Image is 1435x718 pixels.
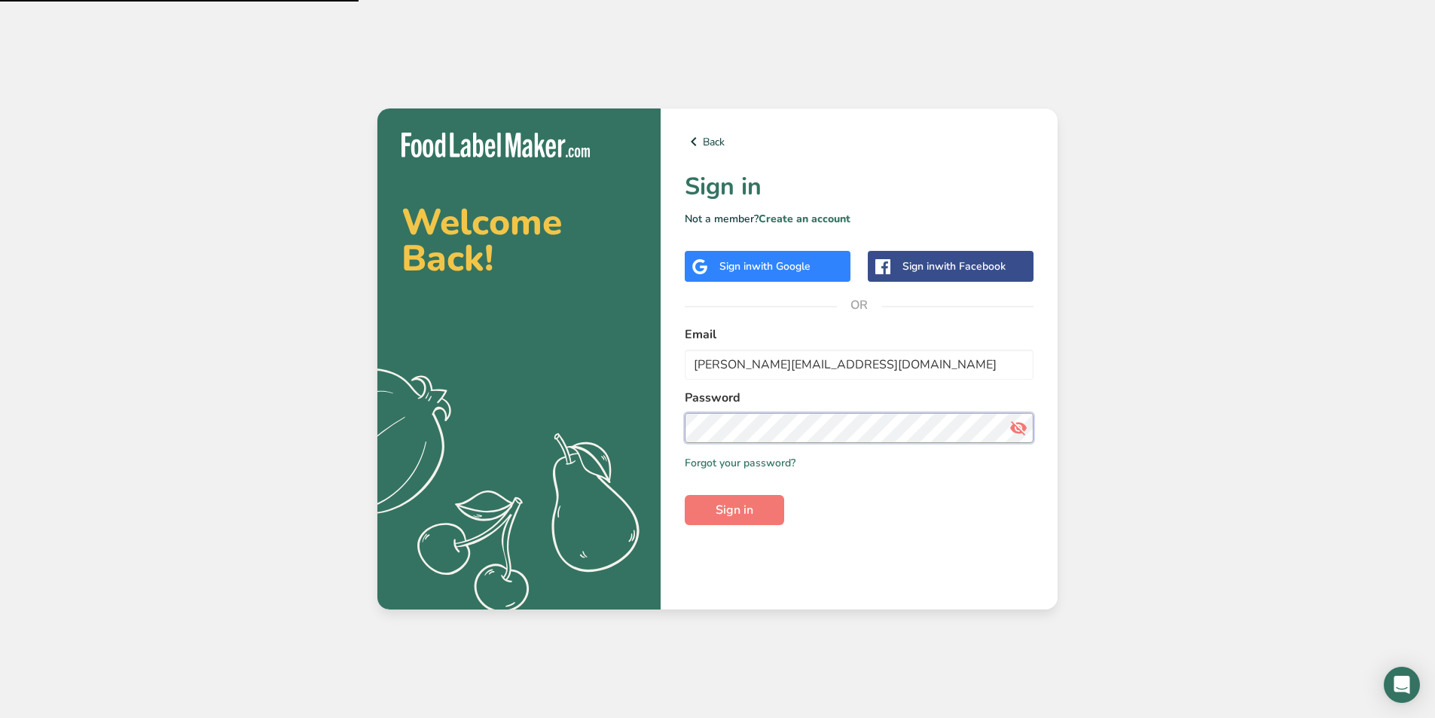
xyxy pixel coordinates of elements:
[685,169,1034,205] h1: Sign in
[759,212,850,226] a: Create an account
[685,325,1034,344] label: Email
[685,133,1034,151] a: Back
[1384,667,1420,703] div: Open Intercom Messenger
[685,455,795,471] a: Forgot your password?
[719,258,811,274] div: Sign in
[685,211,1034,227] p: Not a member?
[401,204,637,277] h2: Welcome Back!
[902,258,1006,274] div: Sign in
[401,133,590,157] img: Food Label Maker
[685,389,1034,407] label: Password
[837,283,882,328] span: OR
[685,350,1034,380] input: Enter Your Email
[752,259,811,273] span: with Google
[685,495,784,525] button: Sign in
[935,259,1006,273] span: with Facebook
[716,501,753,519] span: Sign in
